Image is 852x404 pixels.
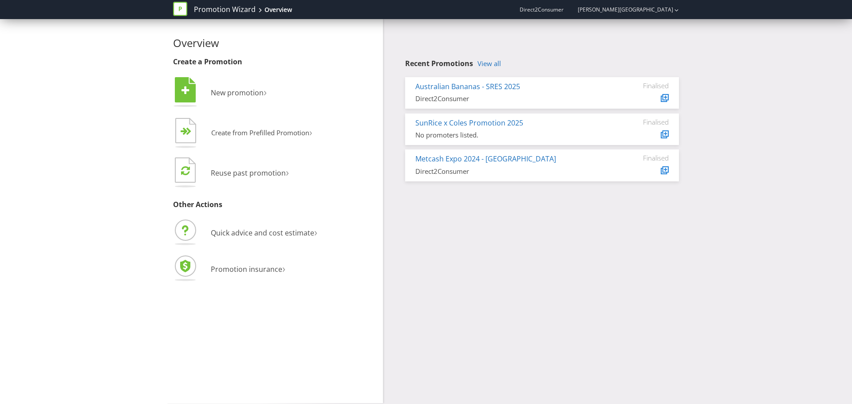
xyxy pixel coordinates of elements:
a: SunRice x Coles Promotion 2025 [415,118,523,128]
a: Australian Bananas - SRES 2025 [415,82,520,91]
span: › [282,261,285,275]
span: New promotion [211,88,264,98]
a: View all [477,60,501,67]
span: Create from Prefilled Promotion [211,128,309,137]
tspan:  [181,165,190,176]
h2: Overview [173,37,376,49]
a: [PERSON_NAME][GEOGRAPHIC_DATA] [569,6,673,13]
span: › [309,125,312,139]
tspan:  [181,86,189,95]
span: Recent Promotions [405,59,473,68]
span: › [286,165,289,179]
span: Direct2Consumer [520,6,564,13]
tspan:  [186,127,192,136]
span: Reuse past promotion [211,168,286,178]
div: Finalised [615,82,669,90]
div: Overview [264,5,292,14]
span: Promotion insurance [211,264,282,274]
div: Direct2Consumer [415,94,602,103]
a: Promotion Wizard [194,4,256,15]
div: Direct2Consumer [415,167,602,176]
h3: Create a Promotion [173,58,376,66]
div: Finalised [615,154,669,162]
h3: Other Actions [173,201,376,209]
button: Create from Prefilled Promotion› [173,116,313,151]
div: No promoters listed. [415,130,602,140]
a: Promotion insurance› [173,264,285,274]
span: › [264,84,267,99]
span: Quick advice and cost estimate [211,228,314,238]
a: Quick advice and cost estimate› [173,228,317,238]
a: Metcash Expo 2024 - [GEOGRAPHIC_DATA] [415,154,556,164]
div: Finalised [615,118,669,126]
span: › [314,224,317,239]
